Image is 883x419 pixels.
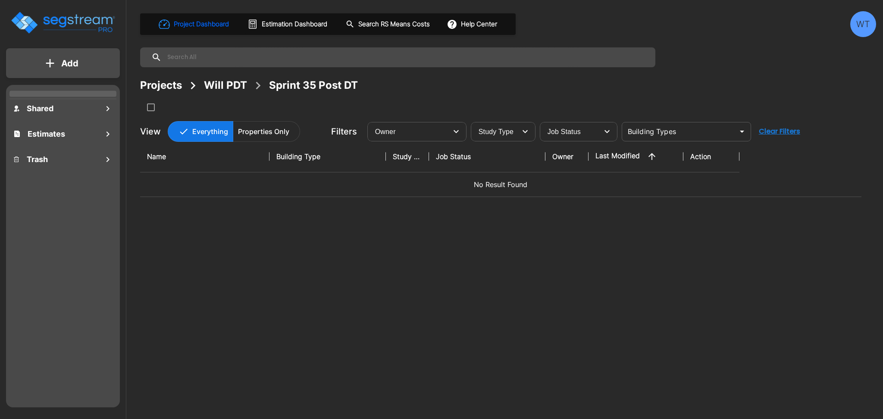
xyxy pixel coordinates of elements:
[28,128,65,140] h1: Estimates
[162,47,651,67] input: Search All
[204,78,247,93] div: Will PDT
[445,16,501,32] button: Help Center
[548,128,581,135] span: Job Status
[683,141,739,172] th: Action
[238,126,289,137] p: Properties Only
[262,19,327,29] h1: Estimation Dashboard
[369,119,448,144] div: Select
[10,10,116,35] img: Logo
[6,51,120,76] button: Add
[479,128,514,135] span: Study Type
[174,19,229,29] h1: Project Dashboard
[331,125,357,138] p: Filters
[342,16,435,33] button: Search RS Means Costs
[233,121,300,142] button: Properties Only
[27,153,48,165] h1: Trash
[140,125,161,138] p: View
[473,119,517,144] div: Select
[589,141,683,172] th: Last Modified
[850,11,876,37] div: WT
[244,15,332,33] button: Estimation Dashboard
[142,99,160,116] button: SelectAll
[545,141,589,172] th: Owner
[192,126,228,137] p: Everything
[386,141,429,172] th: Study Type
[755,123,804,140] button: Clear Filters
[27,103,53,114] h1: Shared
[168,121,300,142] div: Platform
[624,125,734,138] input: Building Types
[168,121,233,142] button: Everything
[542,119,598,144] div: Select
[269,78,358,93] div: Sprint 35 Post DT
[358,19,430,29] h1: Search RS Means Costs
[269,141,386,172] th: Building Type
[140,141,269,172] th: Name
[429,141,545,172] th: Job Status
[375,128,396,135] span: Owner
[61,57,78,70] p: Add
[140,78,182,93] div: Projects
[147,179,855,190] p: No Result Found
[155,15,234,34] button: Project Dashboard
[736,125,748,138] button: Open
